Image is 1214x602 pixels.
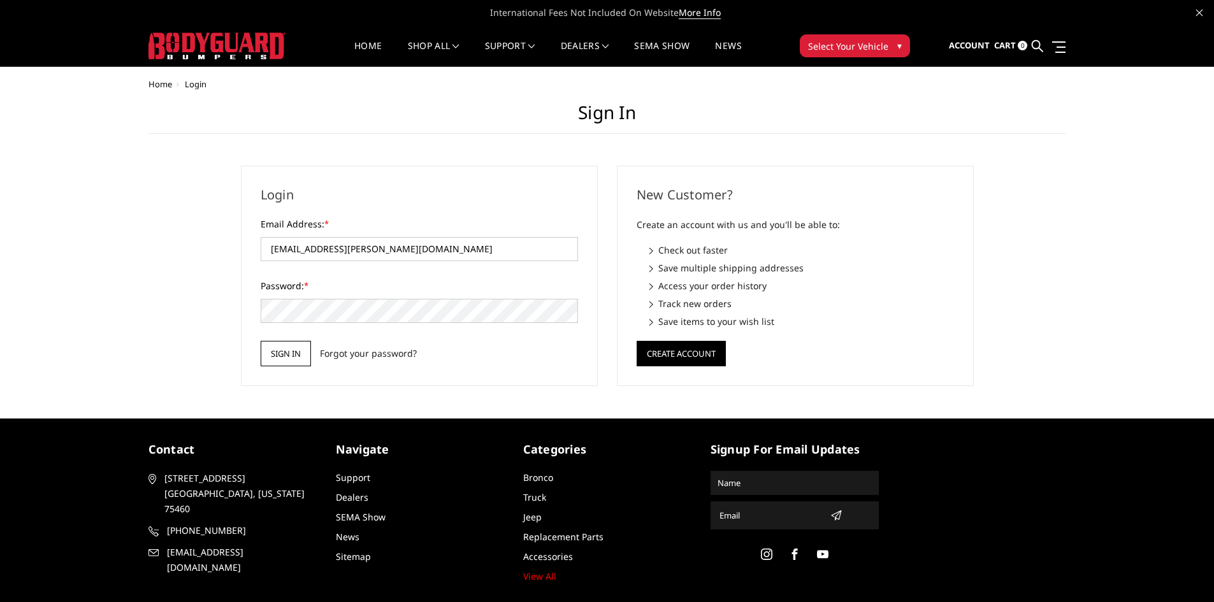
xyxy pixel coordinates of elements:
a: SEMA Show [336,511,386,523]
a: Sitemap [336,550,371,563]
h2: Login [261,185,578,204]
h2: New Customer? [637,185,954,204]
span: Select Your Vehicle [808,39,888,53]
input: Email [714,505,825,526]
input: Sign in [261,341,311,366]
a: View All [523,570,556,582]
a: Cart 0 [994,29,1027,63]
img: BODYGUARD BUMPERS [148,32,285,59]
iframe: Chat Widget [1150,541,1214,602]
a: Home [148,78,172,90]
a: Home [354,41,382,66]
a: [EMAIL_ADDRESS][DOMAIN_NAME] [148,545,317,575]
li: Access your order history [649,279,954,292]
input: Name [712,473,877,493]
a: News [715,41,741,66]
h1: Sign in [148,102,1066,134]
a: Create Account [637,346,726,358]
a: SEMA Show [634,41,690,66]
button: Select Your Vehicle [800,34,910,57]
h5: signup for email updates [711,441,879,458]
a: Accessories [523,550,573,563]
span: ▾ [897,39,902,52]
h5: Navigate [336,441,504,458]
a: Truck [523,491,546,503]
li: Save items to your wish list [649,315,954,328]
a: Jeep [523,511,542,523]
a: Account [949,29,990,63]
span: Cart [994,39,1016,51]
a: Dealers [561,41,609,66]
a: More Info [679,6,721,19]
span: Login [185,78,206,90]
li: Track new orders [649,297,954,310]
span: [STREET_ADDRESS] [GEOGRAPHIC_DATA], [US_STATE] 75460 [164,471,312,517]
a: [PHONE_NUMBER] [148,523,317,538]
p: Create an account with us and you'll be able to: [637,217,954,233]
h5: Categories [523,441,691,458]
label: Email Address: [261,217,578,231]
a: shop all [408,41,459,66]
label: Password: [261,279,578,292]
span: [EMAIL_ADDRESS][DOMAIN_NAME] [167,545,315,575]
span: 0 [1018,41,1027,50]
a: News [336,531,359,543]
button: Create Account [637,341,726,366]
li: Check out faster [649,243,954,257]
a: Replacement Parts [523,531,603,543]
a: Support [336,471,370,484]
a: Forgot your password? [320,347,417,360]
a: Dealers [336,491,368,503]
a: Support [485,41,535,66]
a: Bronco [523,471,553,484]
span: Account [949,39,990,51]
h5: contact [148,441,317,458]
li: Save multiple shipping addresses [649,261,954,275]
span: [PHONE_NUMBER] [167,523,315,538]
